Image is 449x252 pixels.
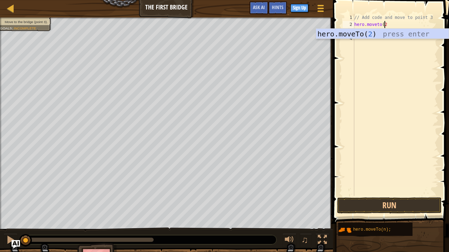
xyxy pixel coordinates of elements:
[353,227,391,232] span: hero.moveTo(n);
[249,1,268,14] button: Ask AI
[14,26,36,30] span: Incomplete
[290,4,308,12] button: Sign Up
[300,233,312,248] button: ♫
[337,197,442,213] button: Run
[315,233,329,248] button: Toggle fullscreen
[272,4,283,10] span: Hints
[301,234,308,245] span: ♫
[12,26,14,30] span: :
[343,21,354,28] div: 2
[338,223,351,237] img: portrait.png
[282,233,296,248] button: Adjust volume
[12,240,20,248] button: Ask AI
[5,20,48,24] span: Move to the bridge (point 3).
[312,1,329,18] button: Show game menu
[343,28,354,35] div: 3
[4,233,18,248] button: Ctrl + P: Pause
[343,14,354,21] div: 1
[253,4,265,10] span: Ask AI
